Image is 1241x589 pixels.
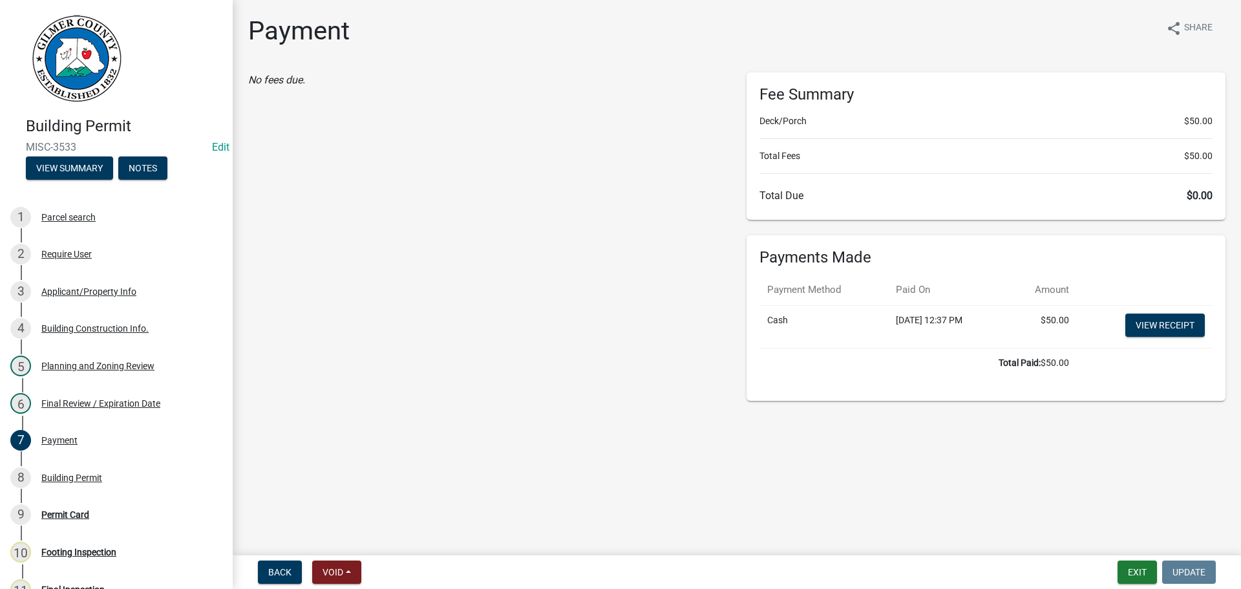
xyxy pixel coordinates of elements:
[1162,561,1216,584] button: Update
[10,430,31,451] div: 7
[759,149,1213,163] li: Total Fees
[41,548,116,557] div: Footing Inspection
[1172,567,1205,577] span: Update
[26,141,207,153] span: MISC-3533
[1166,21,1182,36] i: share
[41,324,149,333] div: Building Construction Info.
[759,348,1077,378] td: $50.00
[26,117,222,136] h4: Building Permit
[118,164,167,174] wm-modal-confirm: Notes
[759,248,1213,267] h6: Payments Made
[10,393,31,414] div: 6
[312,561,361,584] button: Void
[118,156,167,180] button: Notes
[268,567,292,577] span: Back
[212,141,229,153] a: Edit
[26,14,123,103] img: Gilmer County, Georgia
[759,305,888,348] td: Cash
[1184,114,1213,128] span: $50.00
[258,561,302,584] button: Back
[1006,305,1077,348] td: $50.00
[759,275,888,305] th: Payment Method
[41,287,136,296] div: Applicant/Property Info
[212,141,229,153] wm-modal-confirm: Edit Application Number
[10,542,31,562] div: 10
[41,361,154,370] div: Planning and Zoning Review
[10,467,31,488] div: 8
[888,305,1006,348] td: [DATE] 12:37 PM
[248,16,350,47] h1: Payment
[1118,561,1157,584] button: Exit
[759,85,1213,104] h6: Fee Summary
[1006,275,1077,305] th: Amount
[1156,16,1223,41] button: shareShare
[888,275,1006,305] th: Paid On
[10,356,31,376] div: 5
[323,567,343,577] span: Void
[41,250,92,259] div: Require User
[26,156,113,180] button: View Summary
[999,358,1041,368] b: Total Paid:
[10,244,31,264] div: 2
[1125,314,1205,337] a: View receipt
[1184,149,1213,163] span: $50.00
[10,318,31,339] div: 4
[10,281,31,302] div: 3
[26,164,113,174] wm-modal-confirm: Summary
[1184,21,1213,36] span: Share
[1187,189,1213,202] span: $0.00
[41,436,78,445] div: Payment
[248,74,305,86] i: No fees due.
[41,473,102,482] div: Building Permit
[10,207,31,228] div: 1
[10,504,31,525] div: 9
[759,189,1213,202] h6: Total Due
[759,114,1213,128] li: Deck/Porch
[41,213,96,222] div: Parcel search
[41,510,89,519] div: Permit Card
[41,399,160,408] div: Final Review / Expiration Date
